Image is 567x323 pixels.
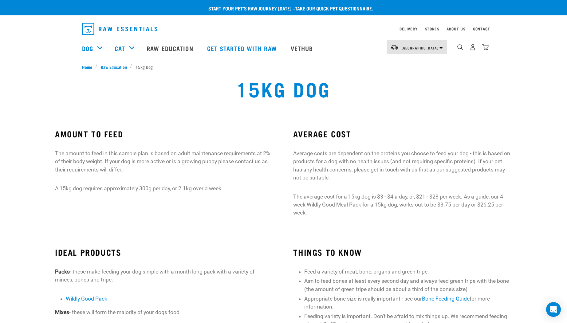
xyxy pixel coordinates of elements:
a: take our quick pet questionnaire. [295,7,373,10]
img: Raw Essentials Logo [82,23,157,35]
a: Cat [115,44,125,53]
li: Aim to feed bones at least every second day and always feed green tripe with the bone (the amount... [304,277,512,293]
h3: IDEAL PRODUCTS [55,247,274,257]
img: home-icon@2x.png [482,44,489,50]
img: van-moving.png [390,45,399,50]
a: Bone Feeding Guide [422,296,470,302]
a: Raw Education [97,64,130,70]
p: The amount to feed in this sample plan is based on adult maintenance requirements at 2% of their ... [55,149,274,174]
nav: dropdown navigation [77,20,490,37]
p: - these make feeding your dog simple with a month long pack with a variety of minces, bones and t... [55,268,274,284]
a: About Us [447,28,465,30]
li: Feed a variety of meat, bone, organs and green tripe. [304,268,512,276]
p: Average costs are dependent on the proteins you choose to feed your dog - this is based on produc... [293,149,512,182]
span: Raw Education [101,64,127,70]
a: Home [82,64,96,70]
strong: Packs [55,269,70,275]
h1: 15kg Dog [236,77,331,100]
a: Dog [82,44,93,53]
a: Stores [425,28,439,30]
a: Vethub [285,36,321,61]
span: [GEOGRAPHIC_DATA] [402,47,439,49]
div: Open Intercom Messenger [546,302,561,317]
a: Delivery [400,28,417,30]
img: user.png [470,44,476,50]
a: Raw Education [140,36,201,61]
h3: THINGS TO KNOW [293,247,512,257]
li: Appropriate bone size is really important - see our for more information. [304,295,512,311]
img: home-icon-1@2x.png [457,44,463,50]
p: - these will form the majority of your dogs food [55,308,274,316]
p: The average cost for a 15kg dog is $3 - $4 a day, or, $21 - $28 per week. As a guide, our 4 week ... [293,193,512,217]
h3: AMOUNT TO FEED [55,129,274,139]
a: Wildly Good Pack [66,296,107,302]
a: Get started with Raw [201,36,285,61]
a: Contact [473,28,490,30]
span: Home [82,64,92,70]
nav: breadcrumbs [82,64,485,70]
strong: Mixes [55,309,69,315]
h3: AVERAGE COST [293,129,512,139]
p: A 15kg dog requires approximately 300g per day, or 2.1kg over a week. [55,184,274,192]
